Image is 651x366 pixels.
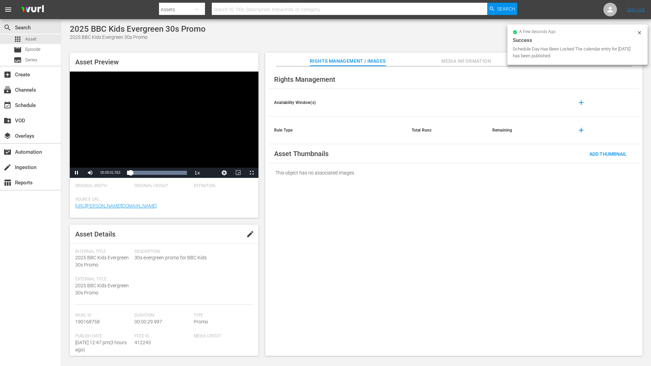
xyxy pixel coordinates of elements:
span: Feed ID [134,334,190,339]
span: add [577,98,585,107]
span: 190168758 [75,319,100,324]
button: add [573,94,589,111]
div: 2025 BBC Kids Evergreen 30s Promo [70,34,206,41]
button: Picture-in-Picture [231,168,245,178]
span: 412243 [134,340,151,345]
span: Asset Thumbnails [274,150,329,158]
span: Asset Details [75,230,115,238]
button: edit [242,226,258,242]
button: Fullscreen [245,168,258,178]
div: 2025 BBC Kids Evergreen 30s Promo [70,24,206,34]
span: Add Thumbnail [584,151,632,157]
span: Series [25,57,37,63]
span: Type [194,313,250,318]
button: Pause [70,168,83,178]
span: Wurl Id [75,313,131,318]
span: [DATE] 12:47 pm ( 3 hours ago ) [75,340,127,352]
span: Create [3,71,12,79]
span: Media Information [441,57,492,65]
span: Publish Date [75,334,131,339]
span: add [577,126,585,134]
span: 2025 BBC Kids Evergreen 30s Promo [75,255,129,268]
span: edit [246,230,254,238]
span: Reports [3,179,12,187]
span: Episode [25,46,41,53]
span: Overlays [3,132,12,140]
a: [URL][PERSON_NAME][DOMAIN_NAME] [75,203,157,209]
span: Rights Management / Images [310,57,385,65]
span: Definition [194,183,250,189]
div: This object has no associated images. [269,163,639,182]
span: a few seconds ago [519,29,556,35]
span: Rights Management [274,75,335,83]
span: 2025 BBC Kids Evergreen 30s Promo [75,283,129,295]
span: Original Width [75,183,131,189]
span: 00:00:01.553 [100,171,120,174]
button: Add Thumbnail [584,148,632,160]
span: Duration [134,313,190,318]
span: 00:00:29.997 [134,319,162,324]
th: Remaining [487,117,568,144]
div: Schedule Day Has Been Locked The calendar entry for [DATE] has been published [513,46,635,59]
span: 30s evergreen promo for BBC Kids [134,254,250,261]
button: add [573,122,589,138]
button: Search [487,3,517,15]
th: Availability Window(s) [269,89,406,117]
span: Automation [3,148,12,156]
span: Episode [14,46,22,54]
span: Source Url [75,197,250,202]
div: Video Player [70,72,258,178]
span: External Title: [75,277,131,282]
span: Search [3,24,12,32]
div: Success [513,36,642,44]
span: Description: [134,249,250,255]
div: Progress Bar [127,171,187,175]
span: VOD [3,117,12,125]
img: ans4CAIJ8jUAAAAAAAAAAAAAAAAAAAAAAAAgQb4GAAAAAAAAAAAAAAAAAAAAAAAAJMjXAAAAAAAAAAAAAAAAAAAAAAAAgAT5G... [16,2,49,18]
span: Series [14,56,22,64]
span: Internal Title: [75,249,131,255]
button: Jump To Time [218,168,231,178]
span: Original Height [134,183,190,189]
span: Schedule [3,101,12,109]
th: Rule Type [269,117,406,144]
span: Media Credit [194,334,250,339]
span: Asset Preview [75,58,119,66]
th: Total Runs [406,117,487,144]
span: Asset [25,36,36,43]
span: Promo [194,319,208,324]
span: Channels [3,86,12,94]
span: Ingestion [3,163,12,171]
button: Mute [83,168,97,178]
span: Asset [14,35,22,43]
a: Sign Out [627,7,645,12]
span: Search [497,3,515,15]
span: menu [4,5,12,14]
button: Playback Rate [190,168,204,178]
